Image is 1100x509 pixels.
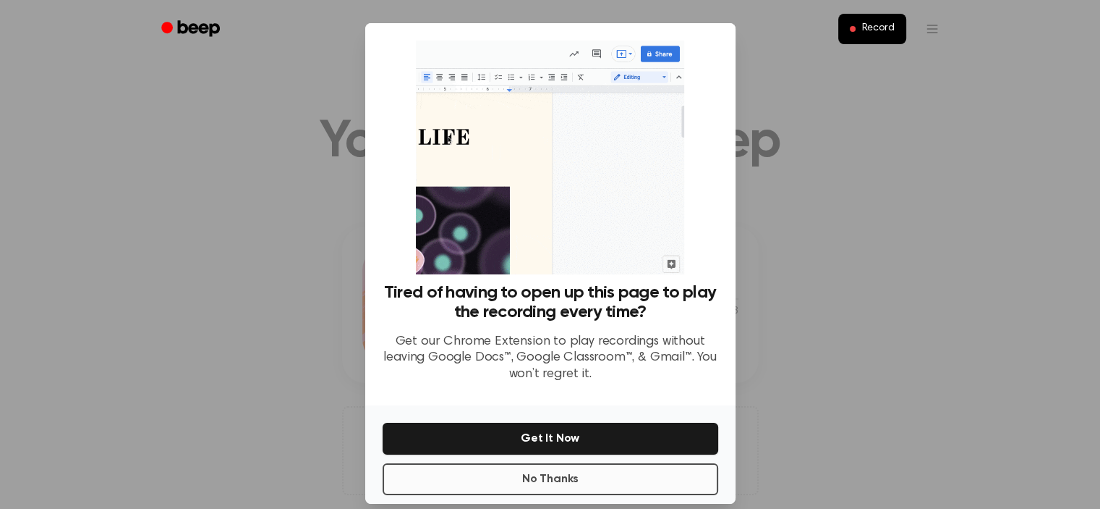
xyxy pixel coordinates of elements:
button: Open menu [915,12,950,46]
button: Record [838,14,905,44]
button: Get It Now [383,423,718,455]
button: No Thanks [383,463,718,495]
img: Beep extension in action [416,41,684,274]
p: Get our Chrome Extension to play recordings without leaving Google Docs™, Google Classroom™, & Gm... [383,334,718,383]
h3: Tired of having to open up this page to play the recording every time? [383,283,718,322]
span: Record [861,22,894,35]
a: Beep [151,15,233,43]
